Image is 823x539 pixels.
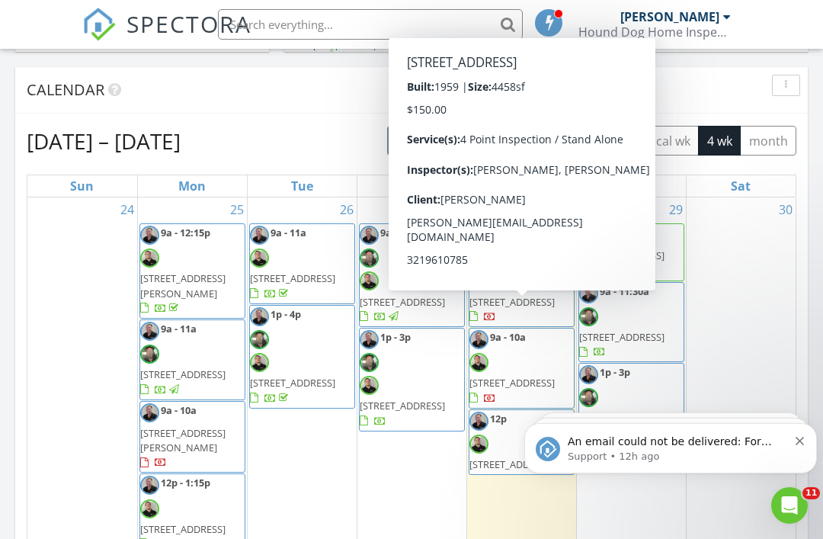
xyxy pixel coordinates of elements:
[126,8,251,40] span: SPECTORA
[602,126,648,156] button: week
[387,126,443,156] button: [DATE]
[140,271,226,300] span: [STREET_ADDRESS][PERSON_NAME]
[579,249,664,262] span: [STREET_ADDRESS]
[490,412,507,425] span: 12p
[337,197,357,222] a: Go to August 26, 2025
[140,226,226,315] a: 9a - 12:15p [STREET_ADDRESS][PERSON_NAME]
[469,353,488,372] img: 743e6f92de6643d7ba54b4193e1e8bdd.jpeg
[666,197,686,222] a: Go to August 29, 2025
[271,226,306,239] span: 9a - 11a
[140,476,159,495] img: headshot.jpg
[250,307,335,405] a: 1p - 4p [STREET_ADDRESS]
[161,403,197,417] span: 9a - 10a
[250,226,269,245] img: headshot.jpg
[620,175,642,197] a: Friday
[82,8,116,41] img: The Best Home Inspection Software - Spectora
[140,226,159,245] img: headshot.jpg
[360,330,379,349] img: headshot.jpg
[360,353,379,372] img: image.jpg
[648,126,700,156] button: cal wk
[802,487,820,499] span: 11
[578,223,684,281] a: 9a - 12p [STREET_ADDRESS] Confirm
[469,412,569,471] a: 12p [STREET_ADDRESS]
[140,522,226,536] span: [STREET_ADDRESS]
[469,376,555,390] span: [STREET_ADDRESS]
[518,391,823,498] iframe: Intercom notifications message
[469,330,488,349] img: headshot.jpg
[600,365,630,379] span: 1p - 3p
[360,271,379,290] img: 743e6f92de6643d7ba54b4193e1e8bdd.jpeg
[250,353,269,372] img: 743e6f92de6643d7ba54b4193e1e8bdd.jpeg
[579,226,664,262] a: 9a - 12p [STREET_ADDRESS]
[140,403,159,422] img: headshot.jpg
[579,365,598,384] img: headshot.jpg
[139,223,245,319] a: 9a - 12:15p [STREET_ADDRESS][PERSON_NAME]
[161,226,210,239] span: 9a - 12:15p
[469,457,555,471] span: [STREET_ADDRESS]
[140,426,226,454] span: [STREET_ADDRESS][PERSON_NAME]
[469,328,575,409] a: 9a - 10a [STREET_ADDRESS]
[579,365,664,454] a: 1p - 3p [STREET_ADDRESS][PERSON_NAME]
[250,330,269,349] img: image.jpg
[161,322,197,335] span: 9a - 11a
[27,79,104,100] span: Calendar
[469,226,555,323] a: 9a - 11a [STREET_ADDRESS]
[67,175,97,197] a: Sunday
[288,41,313,50] a: Leaflet
[140,499,159,518] img: 743e6f92de6643d7ba54b4193e1e8bdd.jpeg
[271,307,301,321] span: 1p - 4p
[161,476,210,489] span: 12p - 1:15p
[728,175,754,197] a: Saturday
[360,226,445,323] a: 9a - 12p [STREET_ADDRESS]
[140,403,226,470] a: 9a - 10a [STREET_ADDRESS][PERSON_NAME]
[531,126,565,156] button: list
[447,197,466,222] a: Go to August 27, 2025
[360,249,379,268] img: image.jpg
[395,175,428,197] a: Wednesday
[579,307,598,326] img: image.jpg
[469,412,488,431] img: headshot.jpg
[579,388,598,407] img: image.jpg
[698,126,741,156] button: 4 wk
[117,197,137,222] a: Go to August 24, 2025
[579,330,664,344] span: [STREET_ADDRESS]
[600,284,649,298] span: 9a - 11:30a
[250,226,335,300] a: 9a - 11a [STREET_ADDRESS]
[740,126,796,156] button: month
[250,307,269,326] img: headshot.jpg
[139,319,245,400] a: 9a - 11a [STREET_ADDRESS]
[579,284,664,359] a: 9a - 11:30a [STREET_ADDRESS]
[140,345,159,364] img: image.jpg
[469,223,575,327] a: 9a - 11a [STREET_ADDRESS]
[469,226,488,245] img: headshot.jpg
[469,271,488,290] img: 743e6f92de6643d7ba54b4193e1e8bdd.jpeg
[315,41,357,50] a: © MapTiler
[227,197,247,222] a: Go to August 25, 2025
[487,125,523,156] button: Next
[565,126,603,156] button: day
[578,24,731,40] div: Hound Dog Home Inspections
[140,322,159,341] img: headshot.jpg
[556,197,576,222] a: Go to August 28, 2025
[359,328,465,432] a: 1p - 3p [STREET_ADDRESS]
[360,399,445,412] span: [STREET_ADDRESS]
[140,367,226,381] span: [STREET_ADDRESS]
[139,401,245,473] a: 9a - 10a [STREET_ADDRESS][PERSON_NAME]
[359,41,472,50] a: © OpenStreetMap contributors
[469,409,575,476] a: 12p [STREET_ADDRESS]
[579,264,629,278] a: Confirm
[360,330,445,428] a: 1p - 3p [STREET_ADDRESS]
[578,363,684,458] a: 1p - 3p [STREET_ADDRESS][PERSON_NAME]
[771,487,808,524] iframe: Intercom live chat
[469,295,555,309] span: [STREET_ADDRESS]
[250,249,269,268] img: 743e6f92de6643d7ba54b4193e1e8bdd.jpeg
[490,330,526,344] span: 9a - 10a
[140,322,226,396] a: 9a - 11a [STREET_ADDRESS]
[591,265,629,277] div: Confirm
[360,295,445,309] span: [STREET_ADDRESS]
[469,330,555,405] a: 9a - 10a [STREET_ADDRESS]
